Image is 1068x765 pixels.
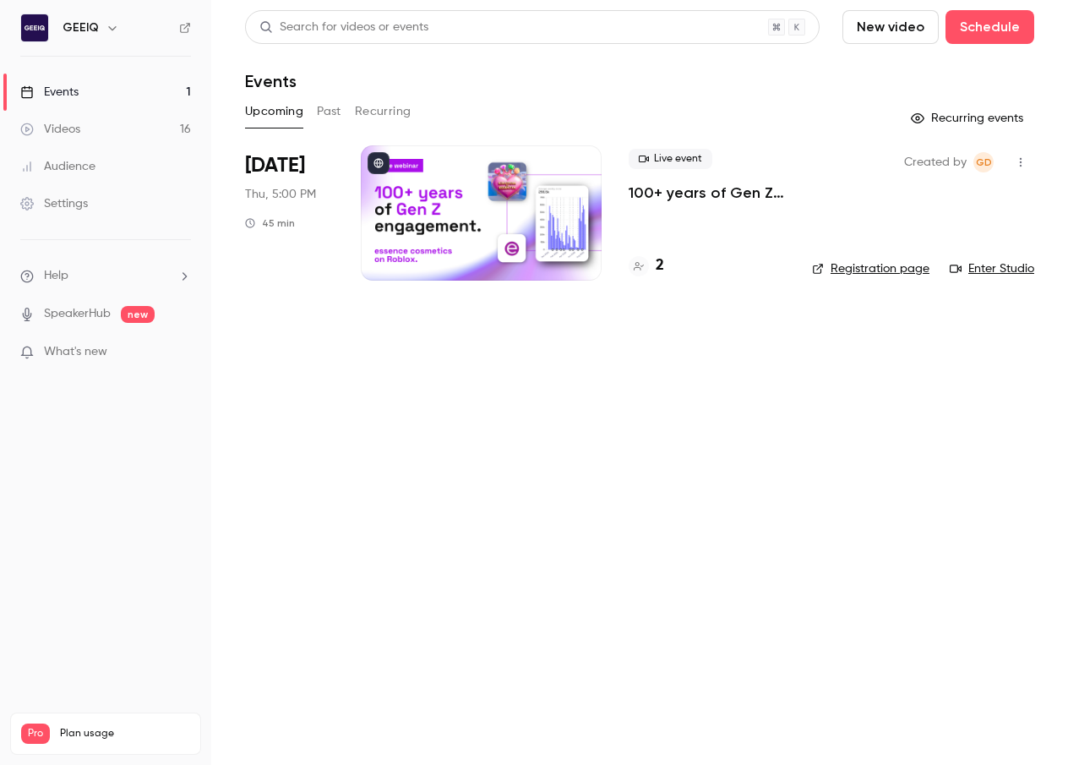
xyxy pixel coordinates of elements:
span: GD [976,152,992,172]
div: Search for videos or events [259,19,428,36]
button: New video [842,10,939,44]
span: Giovanna Demopoulos [973,152,994,172]
img: GEEIQ [21,14,48,41]
a: 2 [629,254,664,277]
span: What's new [44,343,107,361]
button: Recurring events [903,105,1034,132]
span: Thu, 5:00 PM [245,186,316,203]
li: help-dropdown-opener [20,267,191,285]
div: Events [20,84,79,101]
div: Aug 28 Thu, 5:00 PM (Europe/London) [245,145,334,281]
div: Settings [20,195,88,212]
a: Registration page [812,260,929,277]
a: Enter Studio [950,260,1034,277]
button: Schedule [945,10,1034,44]
div: 45 min [245,216,295,230]
h1: Events [245,71,297,91]
span: Help [44,267,68,285]
button: Past [317,98,341,125]
div: Videos [20,121,80,138]
span: Pro [21,724,50,744]
a: 100+ years of Gen Z engagement: essence cosmetics on Roblox [629,183,785,203]
a: SpeakerHub [44,305,111,323]
span: Live event [629,149,712,169]
h4: 2 [656,254,664,277]
span: Created by [904,152,967,172]
button: Recurring [355,98,411,125]
button: Upcoming [245,98,303,125]
h6: GEEIQ [63,19,99,36]
span: Plan usage [60,727,190,740]
div: Audience [20,158,95,175]
span: [DATE] [245,152,305,179]
span: new [121,306,155,323]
